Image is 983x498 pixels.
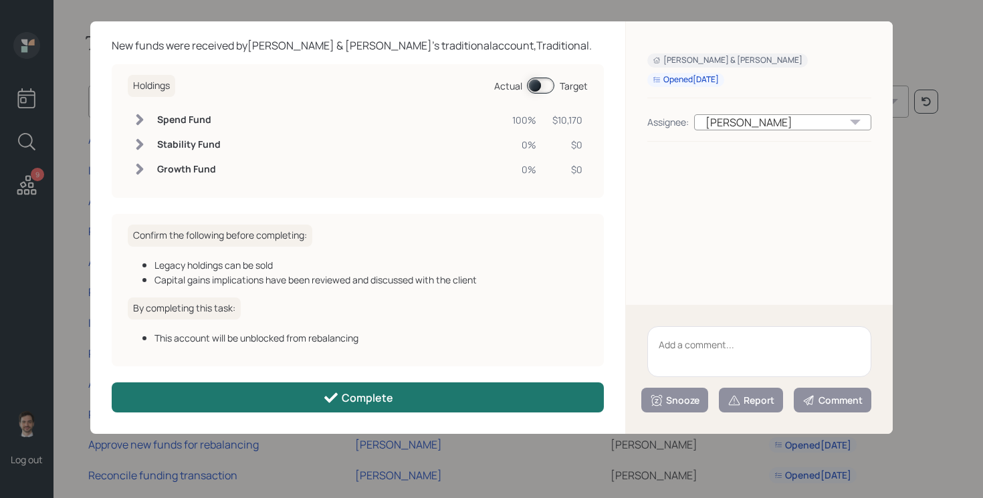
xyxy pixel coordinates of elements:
[653,74,719,86] div: Opened [DATE]
[512,113,536,127] div: 100%
[128,297,241,320] h6: By completing this task:
[128,225,312,247] h6: Confirm the following before completing:
[560,79,588,93] div: Target
[112,382,604,412] button: Complete
[641,388,708,412] button: Snooze
[157,114,221,126] h6: Spend Fund
[323,390,393,406] div: Complete
[552,162,582,176] div: $0
[128,75,175,97] h6: Holdings
[157,164,221,175] h6: Growth Fund
[494,79,522,93] div: Actual
[157,139,221,150] h6: Stability Fund
[512,162,536,176] div: 0%
[802,394,863,407] div: Comment
[512,138,536,152] div: 0%
[728,394,774,407] div: Report
[154,273,588,287] div: Capital gains implications have been reviewed and discussed with the client
[112,37,604,53] div: New funds were received by [PERSON_NAME] & [PERSON_NAME] 's traditional account, Traditional .
[719,388,783,412] button: Report
[653,55,802,66] div: [PERSON_NAME] & [PERSON_NAME]
[552,113,582,127] div: $10,170
[794,388,871,412] button: Comment
[552,138,582,152] div: $0
[647,115,689,129] div: Assignee:
[154,258,588,272] div: Legacy holdings can be sold
[154,331,588,345] div: This account will be unblocked from rebalancing
[694,114,871,130] div: [PERSON_NAME]
[650,394,699,407] div: Snooze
